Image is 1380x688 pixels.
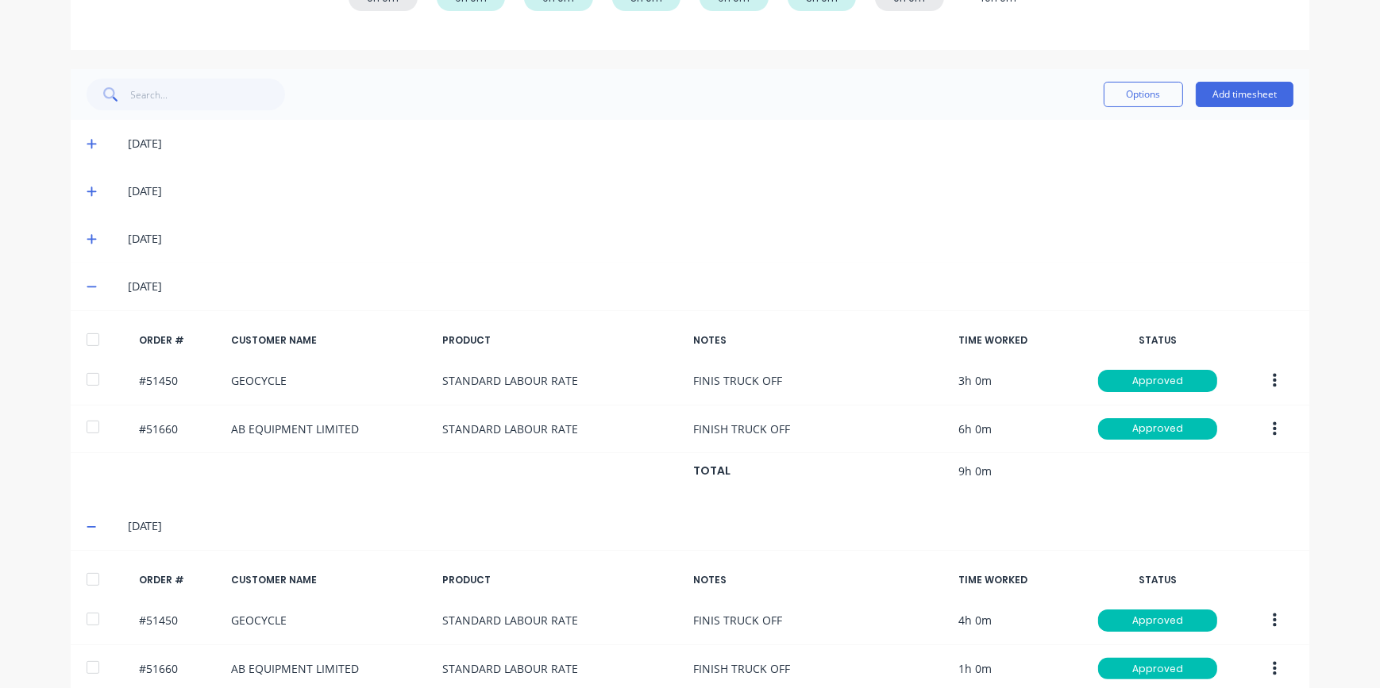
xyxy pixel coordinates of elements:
div: CUSTOMER NAME [231,573,430,587]
div: [DATE] [128,517,1293,535]
div: [DATE] [128,278,1293,295]
div: [DATE] [128,230,1293,248]
div: TIME WORKED [958,333,1077,348]
div: Approved [1098,658,1217,680]
div: NOTES [693,333,946,348]
button: Approved [1097,369,1218,393]
div: ORDER # [139,333,218,348]
div: ORDER # [139,573,218,587]
div: STATUS [1090,573,1225,587]
button: Approved [1097,417,1218,441]
div: [DATE] [128,183,1293,200]
div: [DATE] [128,135,1293,152]
div: NOTES [693,573,946,587]
div: PRODUCT [442,333,680,348]
button: Approved [1097,657,1218,681]
div: Approved [1098,370,1217,392]
button: Add timesheet [1196,82,1293,107]
div: TIME WORKED [958,573,1077,587]
input: Search... [131,79,286,110]
div: PRODUCT [442,573,680,587]
div: Approved [1098,418,1217,440]
div: CUSTOMER NAME [231,333,430,348]
button: Approved [1097,609,1218,632]
div: STATUS [1090,333,1225,348]
div: Approved [1098,609,1217,632]
button: Options [1104,82,1183,107]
